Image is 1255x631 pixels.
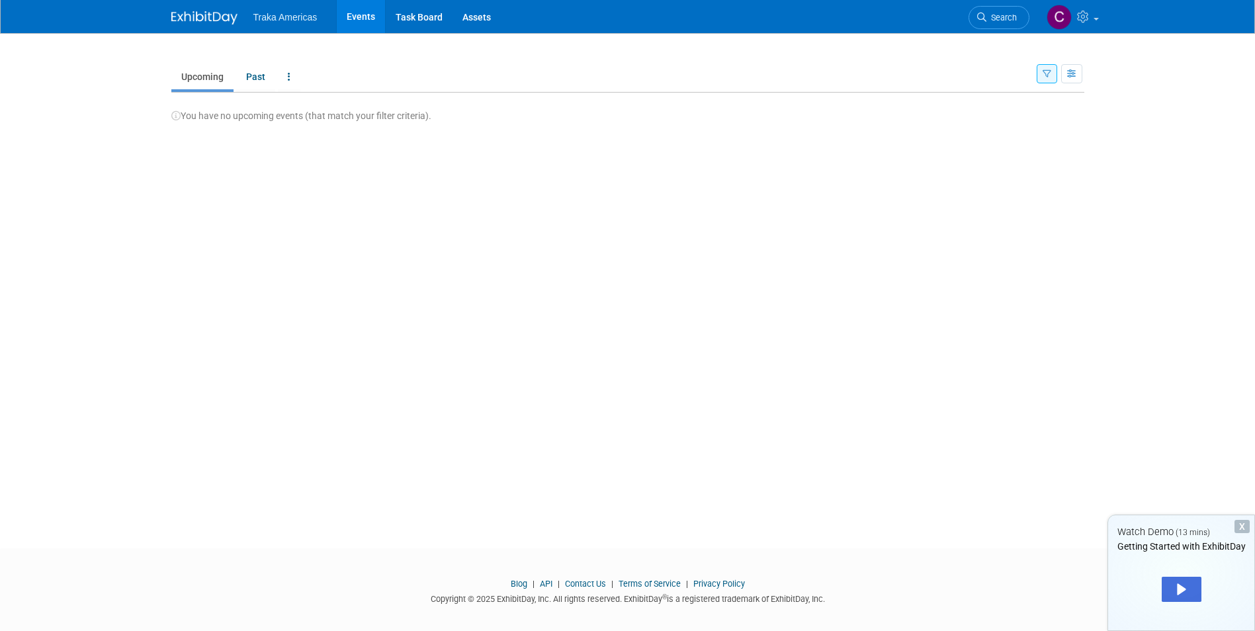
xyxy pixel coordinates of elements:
[693,579,745,589] a: Privacy Policy
[236,64,275,89] a: Past
[171,110,431,121] span: You have no upcoming events (that match your filter criteria).
[554,579,563,589] span: |
[253,12,318,22] span: Traka Americas
[1234,520,1250,533] div: Dismiss
[529,579,538,589] span: |
[511,579,527,589] a: Blog
[662,593,667,601] sup: ®
[540,579,552,589] a: API
[683,579,691,589] span: |
[1108,525,1254,539] div: Watch Demo
[619,579,681,589] a: Terms of Service
[1162,577,1201,602] div: Play
[1176,528,1210,537] span: (13 mins)
[171,64,234,89] a: Upcoming
[608,579,617,589] span: |
[1108,540,1254,553] div: Getting Started with ExhibitDay
[171,11,238,24] img: ExhibitDay
[565,579,606,589] a: Contact Us
[969,6,1029,29] a: Search
[986,13,1017,22] span: Search
[1047,5,1072,30] img: Cornelius Harrington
